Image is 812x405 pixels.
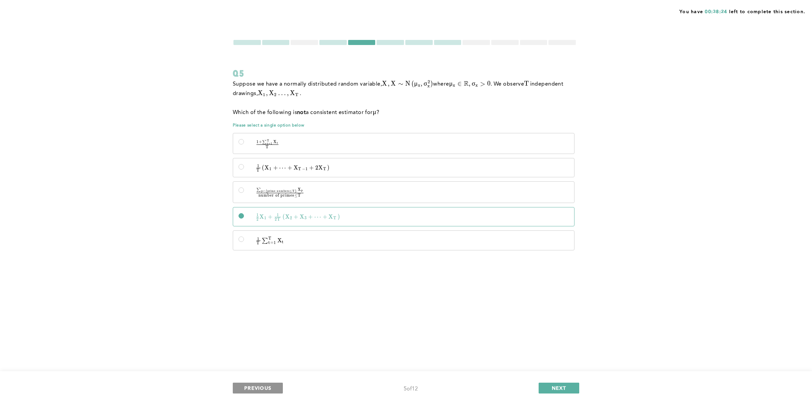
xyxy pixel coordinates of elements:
[524,80,529,87] span: T
[373,108,377,116] span: μ
[268,213,273,220] span: +
[315,164,318,171] span: 2
[333,216,337,220] span: T
[480,80,485,87] span: >
[262,164,265,171] span: (
[273,164,278,171] span: +
[277,217,280,222] span: T
[277,141,278,144] span: t
[301,188,303,192] span: p
[267,217,268,219] span: ​
[233,383,283,393] button: PREVIOUS
[453,83,455,88] span: x
[303,188,304,195] span: ​
[318,164,323,171] span: X
[705,9,727,14] span: 00:38:24
[457,80,462,87] span: ∈
[404,384,418,394] div: 5 of 12
[427,83,430,89] span: x
[284,241,285,243] span: ​
[294,213,298,220] span: +
[261,164,261,169] span: ​
[679,7,805,15] span: You have left to complete this section.
[282,240,284,244] span: t
[256,187,261,192] span: ∑
[290,216,292,220] span: 2
[266,89,268,97] span: ,
[421,85,421,86] span: ​
[338,213,340,220] span: )
[263,189,266,193] span: ∈
[256,212,259,217] span: 1
[256,217,259,222] span: 2
[298,187,301,192] span: X
[271,142,272,145] span: 1
[261,189,263,193] span: p
[265,164,269,171] span: X
[268,142,271,145] span: =
[269,89,274,97] span: X
[278,139,279,146] span: ​
[302,166,306,171] span: −
[268,236,272,241] span: T
[430,80,433,87] span: )
[469,80,470,87] span: ,
[300,213,304,220] span: X
[267,142,268,145] span: t
[258,89,263,97] span: X
[294,193,298,198] span: ≤
[290,89,295,97] span: X
[487,80,491,87] span: 0
[287,89,289,97] span: ,
[382,80,387,87] span: X
[256,139,259,144] span: 1
[244,385,271,391] span: PREVIOUS
[277,212,279,217] span: 1
[314,213,321,220] span: ⋯
[391,80,396,87] span: X
[267,189,290,193] span: prime numbers
[257,163,260,168] span: 1
[306,166,308,171] span: 1
[304,216,307,220] span: 3
[279,164,286,171] span: ⋯
[266,189,267,193] span: {
[405,80,410,87] span: N
[323,213,328,220] span: +
[278,142,279,143] span: ​
[263,92,265,97] span: 1
[276,237,277,243] span: ​
[421,80,422,87] span: ,
[266,144,269,149] span: T
[285,213,290,220] span: X
[233,67,577,80] div: Q5
[294,164,298,171] span: X
[278,89,286,97] span: …
[288,164,292,171] span: +
[464,79,469,89] span: R
[272,168,273,170] span: ​
[388,80,389,87] span: ,
[256,168,260,173] span: T
[297,190,298,191] span: ​
[274,92,276,97] span: 2
[290,189,292,193] span: ≤
[418,83,420,88] span: x
[478,85,479,86] span: ​
[262,140,267,144] span: ∑
[414,80,418,87] span: μ
[274,240,276,245] span: 1
[327,164,330,171] span: )
[264,216,267,220] span: 1
[233,80,577,98] p: Suppose we have a normally distributed random variable, where . We observe independent drawings, .
[295,189,297,193] span: }
[292,189,295,193] span: T
[475,83,478,88] span: x
[298,193,301,198] span: T
[308,167,309,170] span: ​
[269,166,272,171] span: 1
